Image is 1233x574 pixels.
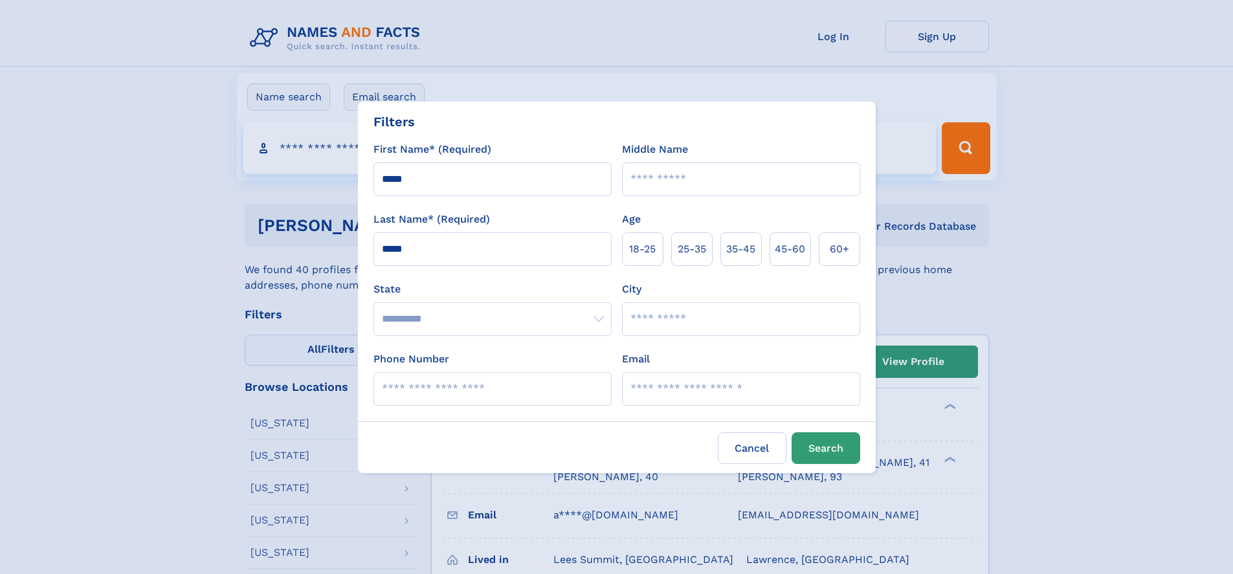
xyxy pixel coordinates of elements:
[373,212,490,227] label: Last Name* (Required)
[792,432,860,464] button: Search
[775,241,805,257] span: 45‑60
[718,432,786,464] label: Cancel
[622,212,641,227] label: Age
[622,281,641,297] label: City
[678,241,706,257] span: 25‑35
[726,241,755,257] span: 35‑45
[629,241,656,257] span: 18‑25
[622,142,688,157] label: Middle Name
[373,112,415,131] div: Filters
[622,351,650,367] label: Email
[373,142,491,157] label: First Name* (Required)
[373,351,449,367] label: Phone Number
[373,281,612,297] label: State
[830,241,849,257] span: 60+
